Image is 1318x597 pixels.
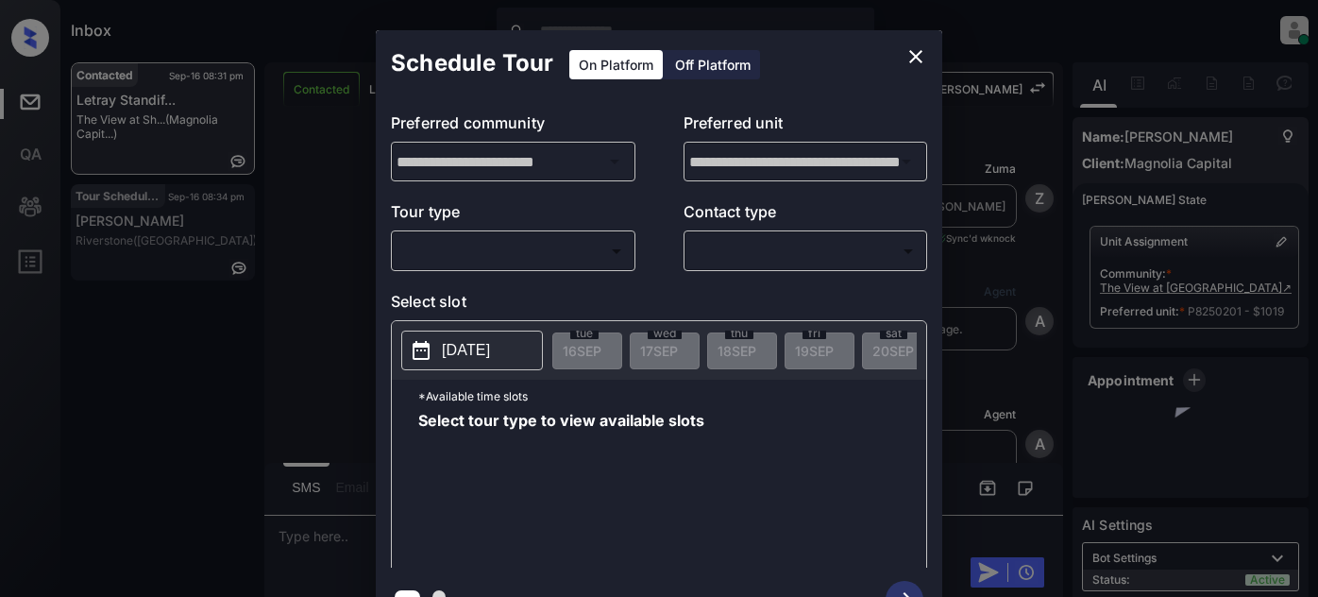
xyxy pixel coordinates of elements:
p: *Available time slots [418,380,926,413]
button: close [897,38,935,76]
h2: Schedule Tour [376,30,568,96]
button: [DATE] [401,331,543,370]
p: [DATE] [442,339,490,362]
p: Contact type [684,200,928,230]
p: Preferred community [391,111,635,142]
p: Select slot [391,290,927,320]
p: Tour type [391,200,635,230]
div: On Platform [569,50,663,79]
p: Preferred unit [684,111,928,142]
div: Off Platform [666,50,760,79]
span: Select tour type to view available slots [418,413,704,564]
